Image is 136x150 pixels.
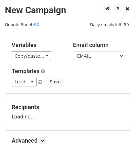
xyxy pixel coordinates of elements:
a: Templates [12,68,39,74]
button: Save [47,77,63,87]
div: Loading... [12,104,124,120]
a: Daily emails left: 50 [88,22,131,27]
a: SX [34,22,39,27]
small: Google Sheet: [5,22,39,27]
a: Copy/paste... [12,51,51,61]
h5: Variables [12,42,63,49]
a: Load... [12,77,37,87]
span: Daily emails left: 50 [88,21,131,28]
h5: Advanced [12,137,124,144]
h2: New Campaign [5,5,131,16]
h5: Recipients [12,104,124,111]
h5: Email column [73,42,125,49]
